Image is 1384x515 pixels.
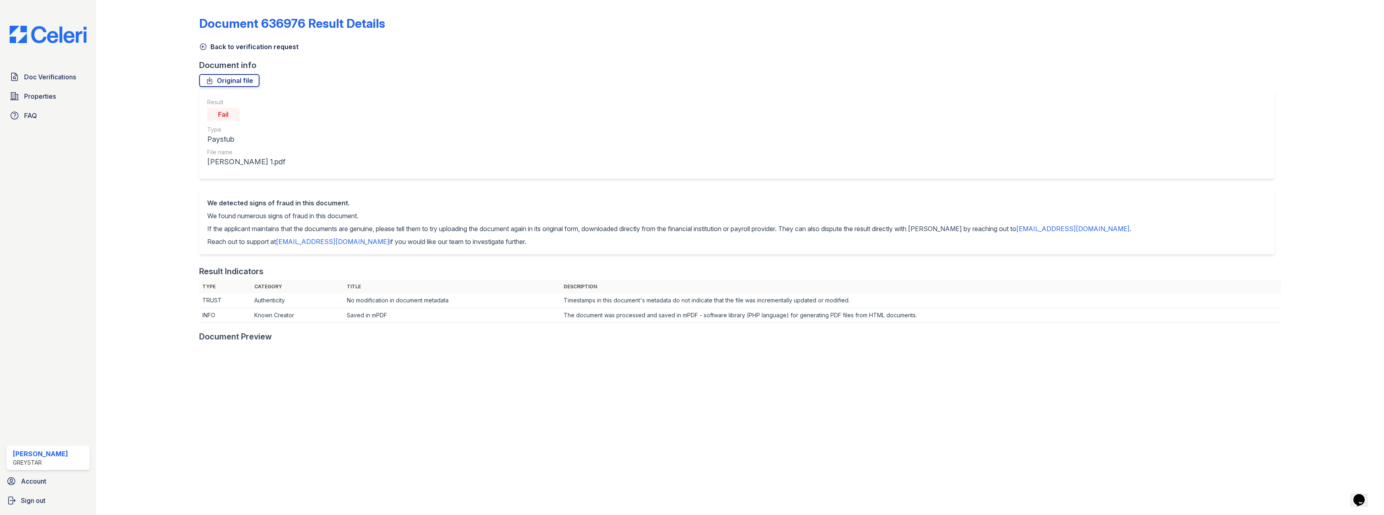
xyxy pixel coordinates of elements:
[199,308,251,323] td: INFO
[6,108,90,124] a: FAQ
[1130,225,1131,233] span: .
[207,98,285,106] div: Result
[6,88,90,104] a: Properties
[24,91,56,101] span: Properties
[207,156,285,168] div: [PERSON_NAME] 1.pdf
[207,126,285,134] div: Type
[207,198,1131,208] div: We detected signs of fraud in this document.
[560,293,1281,308] td: Timestamps in this document's metadata do not indicate that the file was incrementally updated or...
[207,148,285,156] div: File name
[251,280,344,293] th: Category
[251,293,344,308] td: Authenticity
[207,108,239,121] div: Fail
[344,280,560,293] th: Title
[207,134,285,145] div: Paystub
[207,237,1131,246] p: Reach out to support at if you would like our team to investigate further.
[199,331,272,342] div: Document Preview
[13,449,68,459] div: [PERSON_NAME]
[3,26,93,43] img: CE_Logo_Blue-a8612792a0a2168367f1c8372b55b34899dd931a85d93a1a3d3e32e68fde9ad4.png
[207,224,1131,234] p: If the applicant maintains that the documents are genuine, please tell them to try uploading the ...
[199,60,1281,71] div: Document info
[1016,225,1130,233] a: [EMAIL_ADDRESS][DOMAIN_NAME]
[344,293,560,308] td: No modification in document metadata
[6,69,90,85] a: Doc Verifications
[207,211,1131,221] p: We found numerous signs of fraud in this document.
[560,280,1281,293] th: Description
[199,74,259,87] a: Original file
[344,308,560,323] td: Saved in mPDF
[24,111,37,120] span: FAQ
[13,459,68,467] div: Greystar
[199,42,299,52] a: Back to verification request
[560,308,1281,323] td: The document was processed and saved in mPDF - software library (PHP language) for generating PDF...
[1350,483,1376,507] iframe: chat widget
[199,266,264,277] div: Result Indicators
[276,238,389,246] a: [EMAIL_ADDRESS][DOMAIN_NAME]
[199,293,251,308] td: TRUST
[21,496,45,505] span: Sign out
[24,72,76,82] span: Doc Verifications
[251,308,344,323] td: Known Creator
[199,16,385,31] a: Document 636976 Result Details
[21,476,46,486] span: Account
[3,492,93,509] a: Sign out
[3,473,93,489] a: Account
[199,280,251,293] th: Type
